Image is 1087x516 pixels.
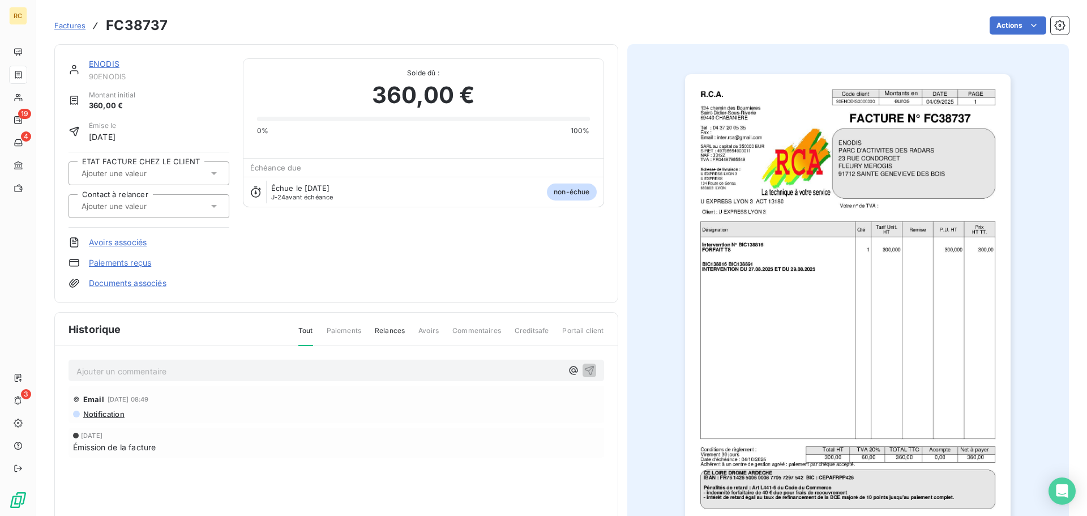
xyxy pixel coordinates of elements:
span: [DATE] [81,432,102,439]
span: Creditsafe [515,326,549,345]
a: Factures [54,20,85,31]
div: RC [9,7,27,25]
span: Factures [54,21,85,30]
input: Ajouter une valeur [80,201,194,211]
span: 19 [18,109,31,119]
span: Email [83,395,104,404]
span: non-échue [547,184,596,201]
span: Émise le [89,121,116,131]
button: Actions [990,16,1046,35]
span: Tout [298,326,313,346]
img: Logo LeanPay [9,491,27,509]
a: Avoirs associés [89,237,147,248]
span: 3 [21,389,31,399]
span: Notification [82,410,125,419]
span: avant échéance [271,194,333,201]
span: 100% [571,126,590,136]
span: Solde dû : [257,68,590,78]
h3: FC38737 [106,15,168,36]
span: Échue le [DATE] [271,184,329,193]
span: Relances [375,326,405,345]
input: Ajouter une valeur [80,168,194,178]
span: [DATE] 08:49 [108,396,149,403]
span: 4 [21,131,31,142]
span: 0% [257,126,268,136]
a: Paiements reçus [89,257,151,268]
span: 360,00 € [372,78,474,112]
div: Open Intercom Messenger [1049,477,1076,505]
span: 90ENODIS [89,72,229,81]
span: Échéance due [250,163,302,172]
span: J-24 [271,193,286,201]
span: Historique [69,322,121,337]
a: Documents associés [89,278,166,289]
span: Avoirs [418,326,439,345]
span: Émission de la facture [73,441,156,453]
span: Commentaires [452,326,501,345]
span: 360,00 € [89,100,135,112]
span: [DATE] [89,131,116,143]
span: Montant initial [89,90,135,100]
span: Paiements [327,326,361,345]
span: Portail client [562,326,604,345]
a: ENODIS [89,59,119,69]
